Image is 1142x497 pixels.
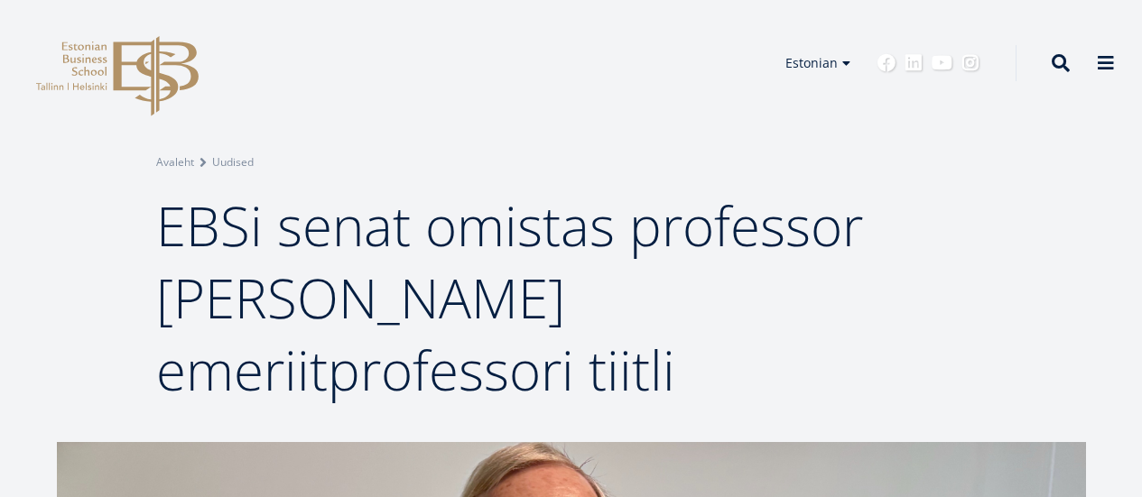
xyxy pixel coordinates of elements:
a: Instagram [961,54,980,72]
a: Uudised [212,153,254,171]
span: EBSi senat omistas professor [PERSON_NAME] emeriitprofessori tiitli [156,189,863,407]
a: Avaleht [156,153,194,171]
a: Facebook [877,54,896,72]
a: Linkedin [905,54,923,72]
a: Youtube [932,54,952,72]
